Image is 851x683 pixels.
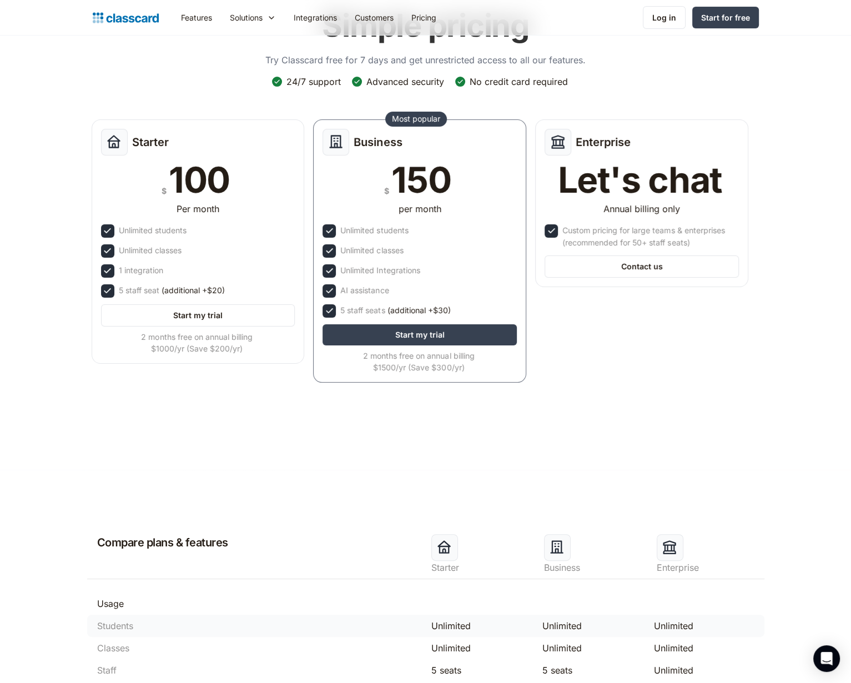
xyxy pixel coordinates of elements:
[119,284,225,297] div: 5 staff seat
[93,10,159,26] a: home
[692,7,759,28] a: Start for free
[431,619,532,632] div: Unlimited
[177,202,219,215] div: Per month
[654,641,754,655] div: Unlimited
[285,5,346,30] a: Integrations
[97,597,124,610] div: Usage
[97,641,129,655] div: Classes
[813,645,840,672] div: Open Intercom Messenger
[542,664,643,677] div: 5 seats
[558,162,722,198] div: Let's chat
[172,5,221,30] a: Features
[399,202,441,215] div: per month
[340,304,450,317] div: 5 staff seats
[431,664,532,677] div: 5 seats
[652,12,676,23] div: Log in
[654,664,754,677] div: Unlimited
[387,304,450,317] span: (additional +$30)
[576,135,631,149] h2: Enterprise
[470,76,568,88] div: No credit card required
[542,619,643,632] div: Unlimited
[93,534,228,551] h2: Compare plans & features
[101,304,295,327] a: Start my trial
[101,331,293,354] div: 2 months free on annual billing $1000/yr (Save $200/yr)
[431,641,532,655] div: Unlimited
[323,324,517,345] a: Start my trial
[542,641,643,655] div: Unlimited
[402,5,445,30] a: Pricing
[119,244,182,257] div: Unlimited classes
[643,6,686,29] a: Log in
[346,5,402,30] a: Customers
[119,224,187,237] div: Unlimited students
[366,76,444,88] div: Advanced security
[230,12,263,23] div: Solutions
[545,255,739,278] a: Contact us
[340,264,420,277] div: Unlimited Integrations
[132,135,169,149] h2: Starter
[340,224,408,237] div: Unlimited students
[221,5,285,30] div: Solutions
[162,284,225,297] span: (additional +$20)
[384,184,389,198] div: $
[340,284,389,297] div: AI assistance
[392,113,440,124] div: Most popular
[323,350,515,373] div: 2 months free on annual billing $1500/yr (Save $300/yr)
[701,12,750,23] div: Start for free
[97,664,117,677] div: Staff
[354,135,402,149] h2: Business
[391,162,451,198] div: 150
[169,162,230,198] div: 100
[431,561,533,574] div: Starter
[340,244,403,257] div: Unlimited classes
[286,76,341,88] div: 24/7 support
[119,264,163,277] div: 1 integration
[562,224,737,249] div: Custom pricing for large teams & enterprises (recommended for 50+ staff seats)
[162,184,167,198] div: $
[544,561,646,574] div: Business
[603,202,680,215] div: Annual billing only
[97,619,133,632] div: Students
[265,53,586,67] p: Try Classcard free for 7 days and get unrestricted access to all our features.
[654,619,754,632] div: Unlimited
[657,561,758,574] div: Enterprise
